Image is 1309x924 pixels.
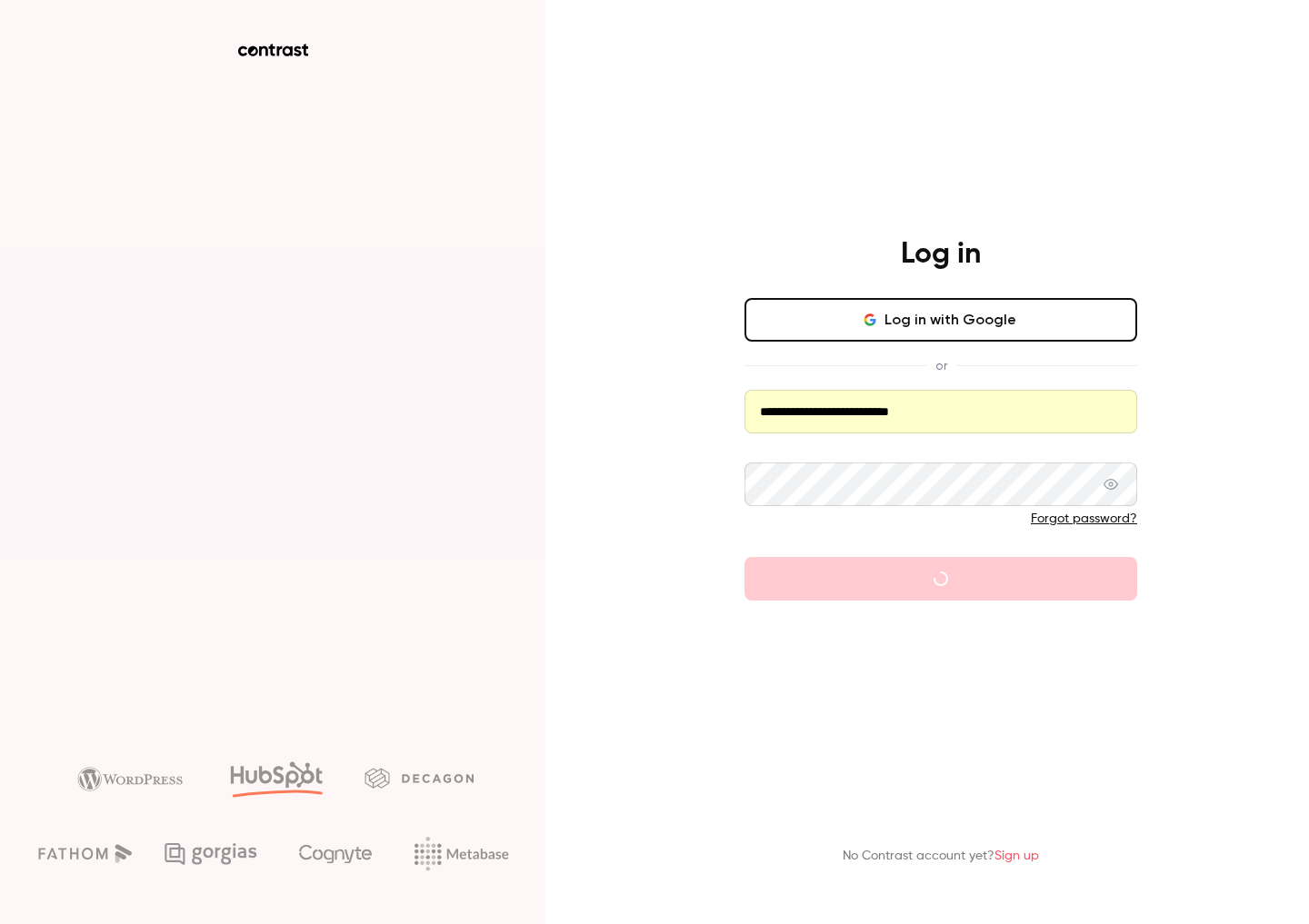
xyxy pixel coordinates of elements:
a: Forgot password? [1031,512,1137,525]
a: Sign up [994,849,1039,862]
h4: Log in [901,236,981,273]
button: Log in with Google [744,298,1137,342]
span: or [926,356,956,375]
img: decagon [365,768,474,788]
p: No Contrast account yet? [843,847,1039,866]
